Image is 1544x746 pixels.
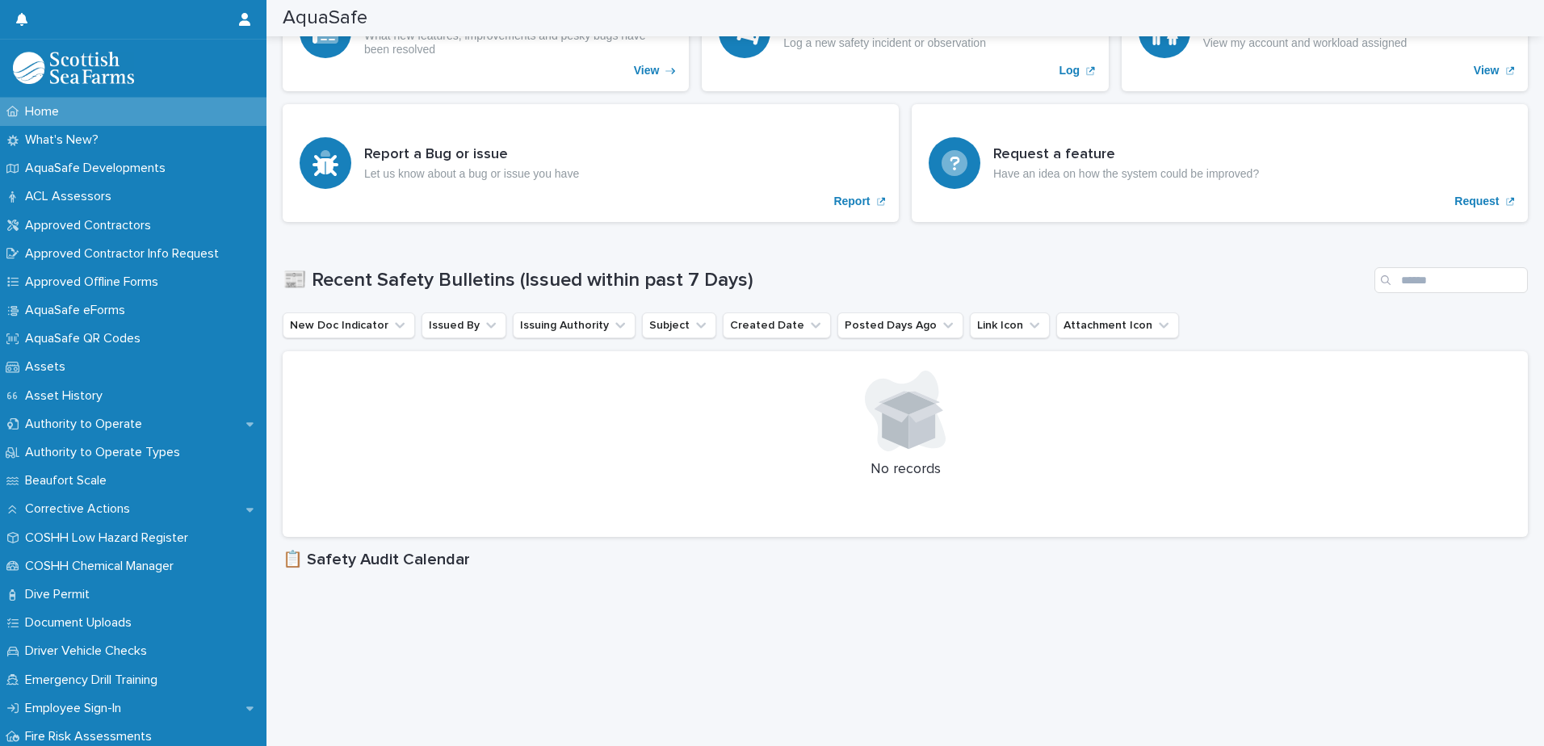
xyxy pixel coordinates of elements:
[283,6,367,30] h2: AquaSafe
[422,312,506,338] button: Issued By
[19,132,111,148] p: What's New?
[19,189,124,204] p: ACL Assessors
[912,104,1528,222] a: Request
[19,161,178,176] p: AquaSafe Developments
[723,312,831,338] button: Created Date
[19,303,138,318] p: AquaSafe eForms
[1374,267,1528,293] input: Search
[19,587,103,602] p: Dive Permit
[970,312,1050,338] button: Link Icon
[19,388,115,404] p: Asset History
[283,104,899,222] a: Report
[19,530,201,546] p: COSHH Low Hazard Register
[19,615,145,631] p: Document Uploads
[513,312,636,338] button: Issuing Authority
[19,473,120,488] p: Beaufort Scale
[19,218,164,233] p: Approved Contractors
[19,701,134,716] p: Employee Sign-In
[364,167,579,181] p: Let us know about a bug or issue you have
[302,461,1508,479] p: No records
[364,29,672,57] p: What new features, improvements and pesky bugs have been resolved
[13,52,134,84] img: bPIBxiqnSb2ggTQWdOVV
[1454,195,1499,208] p: Request
[19,643,160,659] p: Driver Vehicle Checks
[19,417,155,432] p: Authority to Operate
[634,64,660,78] p: View
[19,246,232,262] p: Approved Contractor Info Request
[19,673,170,688] p: Emergency Drill Training
[993,146,1259,164] h3: Request a feature
[19,729,165,744] p: Fire Risk Assessments
[283,269,1368,292] h1: 📰 Recent Safety Bulletins (Issued within past 7 Days)
[19,445,193,460] p: Authority to Operate Types
[993,167,1259,181] p: Have an idea on how the system could be improved?
[364,146,579,164] h3: Report a Bug or issue
[19,359,78,375] p: Assets
[1059,64,1080,78] p: Log
[19,104,72,119] p: Home
[783,36,986,50] p: Log a new safety incident or observation
[833,195,870,208] p: Report
[1056,312,1179,338] button: Attachment Icon
[642,312,716,338] button: Subject
[1474,64,1500,78] p: View
[19,275,171,290] p: Approved Offline Forms
[19,559,187,574] p: COSHH Chemical Manager
[19,501,143,517] p: Corrective Actions
[1203,36,1408,50] p: View my account and workload assigned
[283,312,415,338] button: New Doc Indicator
[19,331,153,346] p: AquaSafe QR Codes
[837,312,963,338] button: Posted Days Ago
[283,550,1528,569] h1: 📋 Safety Audit Calendar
